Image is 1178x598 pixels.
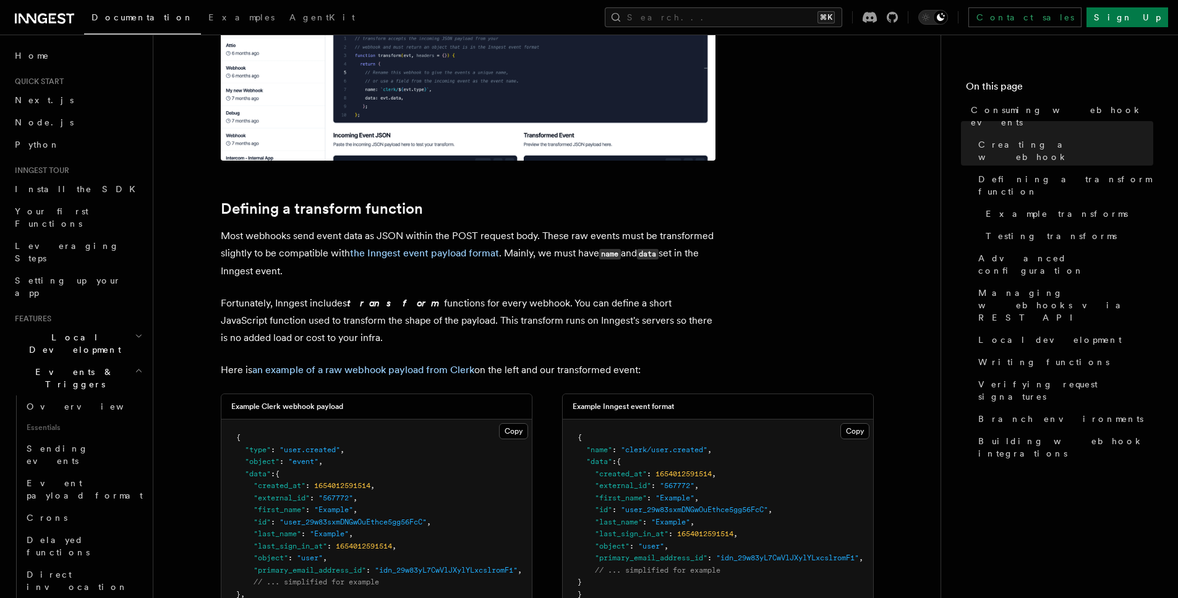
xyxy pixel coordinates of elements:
span: Branch environments [978,413,1143,425]
span: Leveraging Steps [15,241,119,263]
span: Creating a webhook [978,138,1153,163]
span: "clerk/user.created" [621,445,707,454]
kbd: ⌘K [817,11,835,23]
p: Fortunately, Inngest includes functions for every webhook. You can define a short JavaScript func... [221,295,715,347]
a: Managing webhooks via REST API [973,282,1153,329]
a: Branch environments [973,408,1153,430]
span: : [305,505,310,514]
code: data [637,249,659,259]
span: "last_name" [595,518,642,526]
span: "type" [245,445,271,454]
a: Node.js [10,111,145,133]
span: Overview [27,402,154,411]
span: : [271,445,275,454]
span: Example transforms [986,208,1128,220]
span: "id" [595,505,612,514]
span: Node.js [15,117,74,127]
span: // ... simplified for example [595,566,720,575]
span: , [349,529,353,538]
a: Home [10,44,145,67]
span: "user" [297,554,323,562]
span: , [733,529,738,538]
span: , [768,505,772,514]
span: : [642,518,647,526]
a: Sign Up [1086,7,1168,27]
a: Direct invocation [22,563,145,598]
span: "last_name" [254,529,301,538]
span: : [310,494,314,502]
span: Sending events [27,444,88,466]
span: , [664,542,668,550]
h3: Example Clerk webhook payload [231,402,343,411]
span: "created_at" [254,481,305,490]
span: "first_name" [254,505,305,514]
span: "user_29w83sxmDNGwOuEthce5gg56FcC" [621,505,768,514]
span: "Example" [314,505,353,514]
span: 1654012591514 [314,481,370,490]
span: 1654012591514 [677,529,733,538]
span: "object" [595,542,630,550]
span: "event" [288,457,318,466]
span: : [305,481,310,490]
a: Building webhook integrations [973,430,1153,465]
a: Advanced configuration [973,247,1153,282]
a: Documentation [84,4,201,35]
a: Contact sales [968,7,1082,27]
span: Building webhook integrations [978,435,1153,460]
span: : [327,542,331,550]
span: Essentials [22,418,145,437]
button: Local Development [10,326,145,361]
a: Writing functions [973,351,1153,373]
span: : [612,505,617,514]
a: Your first Functions [10,200,145,235]
span: Next.js [15,95,74,105]
span: : [647,470,651,478]
a: Python [10,133,145,156]
span: : [630,542,634,550]
a: Creating a webhook [973,133,1153,168]
span: : [707,554,712,562]
a: Example transforms [981,203,1153,225]
button: Events & Triggers [10,361,145,395]
span: Features [10,314,51,324]
span: , [707,445,712,454]
span: "created_at" [595,470,647,478]
span: { [275,470,280,478]
span: : [271,470,275,478]
span: Python [15,140,60,149]
span: { [617,457,621,466]
span: "primary_email_address_id" [595,554,707,562]
span: Verifying request signatures [978,378,1153,403]
a: Defining a transform function [973,168,1153,203]
span: : [668,529,673,538]
span: , [340,445,344,454]
a: Next.js [10,89,145,111]
span: "567772" [318,494,353,502]
button: Toggle dark mode [918,10,948,25]
span: : [288,554,292,562]
span: : [612,457,617,466]
span: : [366,566,370,575]
span: : [280,457,284,466]
span: "primary_email_address_id" [254,566,366,575]
span: "id" [254,518,271,526]
span: Managing webhooks via REST API [978,287,1153,324]
button: Copy [499,423,528,439]
span: Direct invocation [27,570,128,592]
span: "first_name" [595,494,647,502]
span: } [578,578,582,586]
span: "object" [245,457,280,466]
button: Search...⌘K [605,7,842,27]
span: , [694,494,699,502]
code: name [599,249,621,259]
span: "567772" [660,481,694,490]
span: "object" [254,554,288,562]
span: Local development [978,334,1122,346]
span: Defining a transform function [978,173,1153,198]
span: // ... simplified for example [254,578,379,586]
span: , [427,518,431,526]
span: Your first Functions [15,206,88,229]
span: , [712,470,716,478]
span: Writing functions [978,356,1109,368]
span: Inngest tour [10,166,69,175]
